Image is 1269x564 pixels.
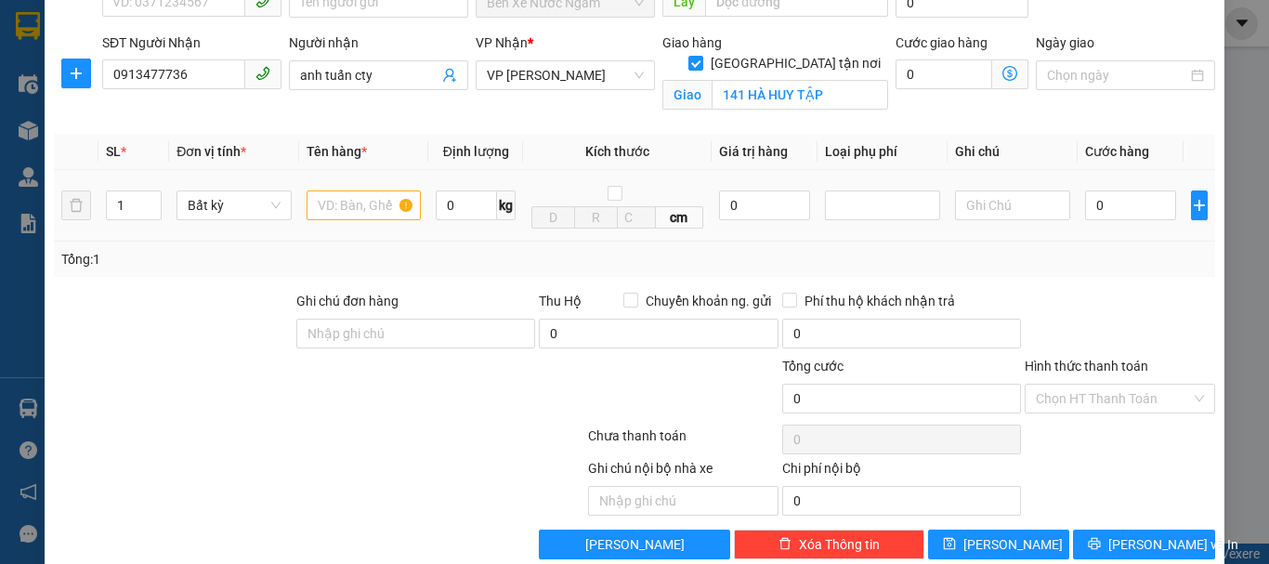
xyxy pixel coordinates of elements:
div: Ghi chú nội bộ nhà xe [588,458,778,486]
span: Tên hàng [307,144,367,159]
span: Kích thước [585,144,649,159]
li: Hotline: 0981127575, 0981347575, 19009067 [174,69,777,92]
span: up [146,194,157,205]
label: Ghi chú đơn hàng [296,294,399,308]
span: Decrease Value [140,205,161,219]
span: [PERSON_NAME] [585,534,685,555]
li: Số [GEOGRAPHIC_DATA][PERSON_NAME], P. [GEOGRAPHIC_DATA] [174,46,777,69]
span: down [146,207,157,218]
label: Hình thức thanh toán [1025,359,1148,374]
input: C [617,206,656,229]
span: Định lượng [443,144,509,159]
span: [GEOGRAPHIC_DATA] tận nơi [703,53,888,73]
span: plus [1192,198,1207,213]
div: Chi phí nội bộ [782,458,1021,486]
button: plus [61,59,91,88]
input: D [531,206,575,229]
label: Ngày giao [1036,35,1094,50]
div: SĐT Người Nhận [102,33,281,53]
span: kg [497,190,516,220]
span: Đơn vị tính [177,144,246,159]
input: Nhập ghi chú [588,486,778,516]
span: Increase Value [140,191,161,205]
div: Chưa thanh toán [586,426,780,458]
th: Ghi chú [948,134,1078,170]
span: VP Hà Tĩnh [487,61,644,89]
span: Giao hàng [662,35,722,50]
span: Giá trị hàng [719,144,788,159]
th: Loại phụ phí [818,134,948,170]
div: Tổng: 1 [61,249,491,269]
span: cm [656,206,703,229]
span: Thu Hộ [539,294,582,308]
input: Giao tận nơi [712,80,888,110]
input: Ngày giao [1047,65,1187,85]
button: plus [1191,190,1208,220]
span: Xóa Thông tin [799,534,880,555]
button: delete [61,190,91,220]
span: printer [1088,537,1101,552]
img: logo.jpg [23,23,116,116]
span: user-add [442,68,457,83]
label: Cước giao hàng [896,35,988,50]
span: dollar-circle [1002,66,1017,81]
span: delete [778,537,791,552]
span: phone [255,66,270,81]
span: VP Nhận [476,35,528,50]
input: 0 [719,190,810,220]
input: Ghi chú đơn hàng [296,319,535,348]
button: save[PERSON_NAME] [928,530,1070,559]
input: R [574,206,618,229]
div: Người nhận [289,33,468,53]
span: [PERSON_NAME] và In [1108,534,1238,555]
span: Cước hàng [1085,144,1149,159]
span: save [943,537,956,552]
span: SL [106,144,121,159]
span: Phí thu hộ khách nhận trả [797,291,962,311]
input: Ghi Chú [955,190,1070,220]
b: GỬI : Bến Xe Nước Ngầm [23,135,314,165]
span: [PERSON_NAME] [963,534,1063,555]
button: printer[PERSON_NAME] và In [1073,530,1215,559]
button: deleteXóa Thông tin [734,530,924,559]
span: plus [62,66,90,81]
span: Chuyển khoản ng. gửi [638,291,778,311]
input: Cước giao hàng [896,59,992,89]
span: Tổng cước [782,359,844,374]
span: Bất kỳ [188,191,281,219]
input: VD: Bàn, Ghế [307,190,422,220]
button: [PERSON_NAME] [539,530,729,559]
span: Giao [662,80,712,110]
